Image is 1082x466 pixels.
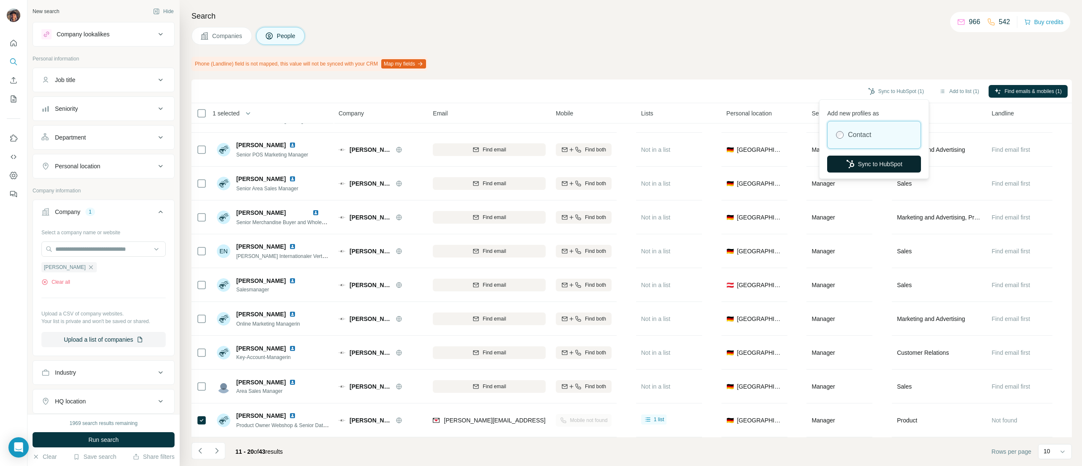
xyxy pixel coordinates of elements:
[433,380,546,393] button: Find email
[7,168,20,183] button: Dashboard
[381,59,426,69] button: Map my fields
[7,149,20,164] button: Use Surfe API
[737,213,782,222] span: [GEOGRAPHIC_DATA]
[236,209,286,216] span: [PERSON_NAME]
[737,281,782,289] span: [GEOGRAPHIC_DATA]
[897,213,981,222] span: Marketing and Advertising, Procurement
[999,17,1010,27] p: 542
[585,146,606,154] span: Find both
[350,382,391,391] span: [PERSON_NAME]
[556,245,612,258] button: Find both
[992,109,1014,118] span: Landline
[737,179,782,188] span: [GEOGRAPHIC_DATA]
[254,448,259,455] span: of
[147,5,180,18] button: Hide
[585,180,606,187] span: Find both
[737,145,782,154] span: [GEOGRAPHIC_DATA]
[556,143,612,156] button: Find both
[350,247,391,255] span: [PERSON_NAME]
[289,175,296,182] img: LinkedIn logo
[217,414,230,427] img: Avatar
[556,211,612,224] button: Find both
[585,214,606,221] span: Find both
[727,213,734,222] span: 🇩🇪
[217,244,230,258] div: EN
[897,281,912,289] span: Sales
[433,109,448,118] span: Email
[7,91,20,107] button: My lists
[350,416,391,425] span: [PERSON_NAME]
[1044,447,1050,455] p: 10
[7,73,20,88] button: Enrich CSV
[811,214,835,221] span: Manager
[585,247,606,255] span: Find both
[235,448,283,455] span: results
[992,282,1030,288] span: Find email first
[483,214,506,221] span: Find email
[483,349,506,356] span: Find email
[737,315,782,323] span: [GEOGRAPHIC_DATA]
[33,202,174,225] button: Company1
[33,187,175,195] p: Company information
[897,315,965,323] span: Marketing and Advertising
[33,432,175,447] button: Run search
[41,278,70,286] button: Clear all
[8,437,29,458] div: Open Intercom Messenger
[727,109,772,118] span: Personal location
[556,279,612,291] button: Find both
[236,219,392,225] span: Senior Merchandise Buyer and Wholesale Online Marketing Manager
[811,109,834,118] span: Seniority
[289,345,296,352] img: LinkedIn logo
[897,416,917,425] span: Product
[827,106,921,118] p: Add new profiles as
[55,368,76,377] div: Industry
[433,143,546,156] button: Find email
[339,282,345,288] img: Logo of Luisa Cerano
[236,186,298,192] span: Senior Area Sales Manager
[585,281,606,289] span: Find both
[654,416,664,423] span: 1 list
[33,24,174,44] button: Company lookalikes
[191,57,428,71] div: Phone (Landline) field is not mapped, this value will not be synced with your CRM
[811,180,835,187] span: Manager
[556,109,573,118] span: Mobile
[641,282,670,288] span: Not in a list
[236,252,331,259] span: [PERSON_NAME] Internationaler Vertrieb
[992,349,1030,356] span: Find email first
[737,247,782,255] span: [GEOGRAPHIC_DATA]
[217,312,230,326] img: Avatar
[727,348,734,357] span: 🇩🇪
[556,346,612,359] button: Find both
[737,348,782,357] span: [GEOGRAPHIC_DATA]
[727,145,734,154] span: 🇩🇪
[811,417,835,424] span: Manager
[236,422,373,428] span: Product Owner Webshop & Senior Data Analyst eCommerce
[217,177,230,190] img: Avatar
[848,130,871,140] label: Contact
[641,383,670,390] span: Not in a list
[236,141,286,149] span: [PERSON_NAME]
[811,282,835,288] span: Manager
[350,281,391,289] span: [PERSON_NAME]
[433,416,440,425] img: provider findymail logo
[236,175,286,183] span: [PERSON_NAME]
[339,417,345,424] img: Logo of Luisa Cerano
[933,85,985,98] button: Add to list (1)
[992,214,1030,221] span: Find email first
[33,156,174,176] button: Personal location
[191,10,1072,22] h4: Search
[483,247,506,255] span: Find email
[235,448,254,455] span: 11 - 20
[133,452,175,461] button: Share filters
[85,208,95,216] div: 1
[811,349,835,356] span: Manager
[727,179,734,188] span: 🇩🇪
[737,416,782,425] span: [GEOGRAPHIC_DATA]
[289,412,296,419] img: LinkedIn logo
[339,146,345,153] img: Logo of Luisa Cerano
[727,382,734,391] span: 🇩🇪
[811,315,835,322] span: Manager
[55,397,86,406] div: HQ location
[217,211,230,224] img: Avatar
[897,145,965,154] span: Marketing and Advertising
